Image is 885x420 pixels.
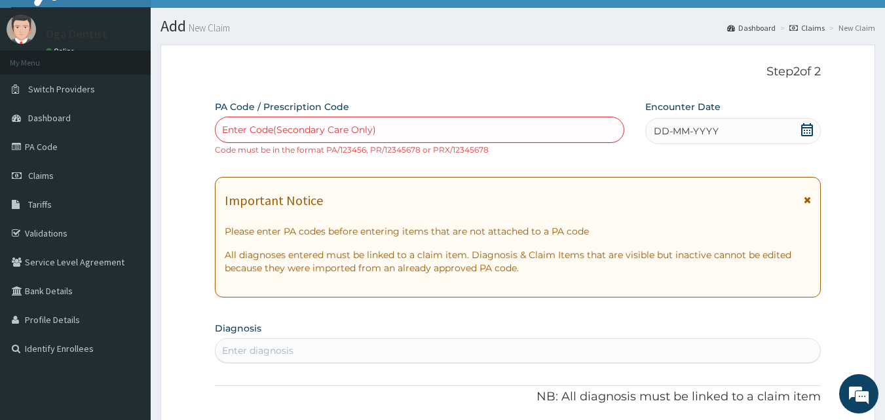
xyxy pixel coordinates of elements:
a: Dashboard [727,22,776,33]
small: Code must be in the format PA/123456, PR/12345678 or PRX/12345678 [215,145,489,155]
p: All diagnoses entered must be linked to a claim item. Diagnosis & Claim Items that are visible bu... [225,248,812,275]
div: Chat with us now [68,73,220,90]
small: New Claim [186,23,230,33]
a: Claims [789,22,825,33]
label: Encounter Date [645,100,721,113]
li: New Claim [826,22,875,33]
h1: Add [160,18,875,35]
p: Step 2 of 2 [215,65,821,79]
p: Please enter PA codes before entering items that are not attached to a PA code [225,225,812,238]
a: Online [46,47,77,56]
div: Enter diagnosis [222,344,293,357]
span: Dashboard [28,112,71,124]
div: Minimize live chat window [215,7,246,38]
p: NB: All diagnosis must be linked to a claim item [215,389,821,406]
div: Enter Code(Secondary Care Only) [222,123,376,136]
label: Diagnosis [215,322,261,335]
label: PA Code / Prescription Code [215,100,349,113]
h1: Important Notice [225,193,323,208]
span: Switch Providers [28,83,95,95]
span: We're online! [76,126,181,259]
img: User Image [7,14,36,44]
span: DD-MM-YYYY [654,124,719,138]
p: Oga Dentist [46,28,107,40]
textarea: Type your message and hit 'Enter' [7,280,250,326]
span: Claims [28,170,54,181]
span: Tariffs [28,199,52,210]
img: d_794563401_company_1708531726252_794563401 [24,66,53,98]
